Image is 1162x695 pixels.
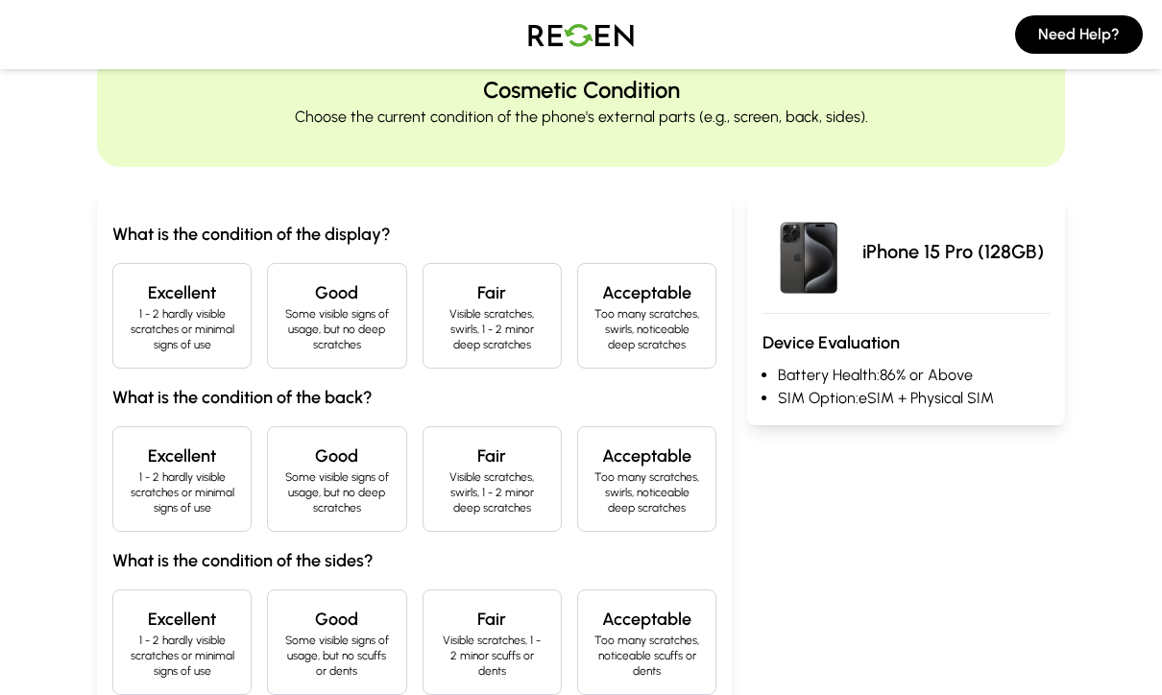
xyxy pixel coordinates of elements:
[439,606,545,633] h4: Fair
[778,364,1050,387] li: Battery Health: 86% or Above
[763,329,1050,356] h3: Device Evaluation
[129,606,235,633] h4: Excellent
[778,387,1050,410] li: SIM Option: eSIM + Physical SIM
[283,606,390,633] h4: Good
[439,633,545,679] p: Visible scratches, 1 - 2 minor scuffs or dents
[439,306,545,352] p: Visible scratches, swirls, 1 - 2 minor deep scratches
[593,469,700,515] p: Too many scratches, swirls, noticeable deep scratches
[283,443,390,469] h4: Good
[593,306,700,352] p: Too many scratches, swirls, noticeable deep scratches
[112,384,716,411] h3: What is the condition of the back?
[129,633,235,679] p: 1 - 2 hardly visible scratches or minimal signs of use
[129,469,235,515] p: 1 - 2 hardly visible scratches or minimal signs of use
[593,443,700,469] h4: Acceptable
[129,279,235,306] h4: Excellent
[1015,15,1143,54] button: Need Help?
[283,633,390,679] p: Some visible signs of usage, but no scuffs or dents
[593,279,700,306] h4: Acceptable
[283,469,390,515] p: Some visible signs of usage, but no deep scratches
[112,547,716,574] h3: What is the condition of the sides?
[514,8,648,61] img: Logo
[283,279,390,306] h4: Good
[129,443,235,469] h4: Excellent
[439,443,545,469] h4: Fair
[112,221,716,248] h3: What is the condition of the display?
[763,205,855,298] img: iPhone 15 Pro
[283,306,390,352] p: Some visible signs of usage, but no deep scratches
[483,75,680,106] h2: Cosmetic Condition
[593,633,700,679] p: Too many scratches, noticeable scuffs or dents
[439,279,545,306] h4: Fair
[862,238,1044,265] p: iPhone 15 Pro (128GB)
[295,106,868,129] p: Choose the current condition of the phone's external parts (e.g., screen, back, sides).
[593,606,700,633] h4: Acceptable
[129,306,235,352] p: 1 - 2 hardly visible scratches or minimal signs of use
[439,469,545,515] p: Visible scratches, swirls, 1 - 2 minor deep scratches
